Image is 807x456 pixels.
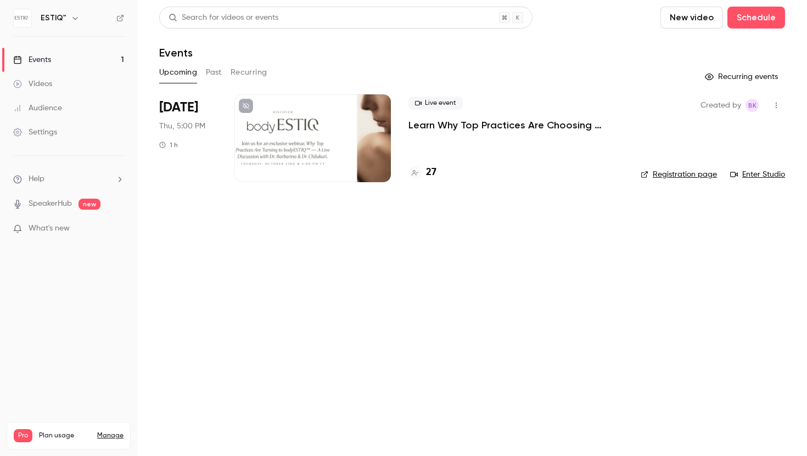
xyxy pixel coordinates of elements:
span: Created by [700,99,741,112]
button: Schedule [727,7,785,29]
h6: ESTIQ™ [41,13,66,24]
div: Settings [13,127,57,138]
div: Events [13,54,51,65]
h1: Events [159,46,193,59]
li: help-dropdown-opener [13,173,124,185]
div: Audience [13,103,62,114]
button: Past [206,64,222,81]
span: Help [29,173,44,185]
div: Search for videos or events [169,12,278,24]
button: Recurring events [700,68,785,86]
button: Upcoming [159,64,197,81]
div: Videos [13,78,52,89]
a: 27 [408,165,436,180]
span: Plan usage [39,431,91,440]
span: What's new [29,223,70,234]
span: [DATE] [159,99,198,116]
a: Manage [97,431,124,440]
a: Learn Why Top Practices Are Choosing bodyESTIQ™ — A Live Discussion with [PERSON_NAME] & [PERSON_... [408,119,623,132]
button: New video [660,7,723,29]
span: Live event [408,97,463,110]
a: Enter Studio [730,169,785,180]
span: Brian Kirk [746,99,759,112]
span: new [79,199,100,210]
span: Pro [14,429,32,442]
h4: 27 [426,165,436,180]
a: Registration page [641,169,717,180]
div: Oct 23 Thu, 6:00 PM (America/Chicago) [159,94,217,182]
img: ESTIQ™ [14,9,31,27]
a: SpeakerHub [29,198,72,210]
span: BK [748,99,756,112]
button: Recurring [231,64,267,81]
div: 1 h [159,140,178,149]
span: Thu, 5:00 PM [159,121,205,132]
